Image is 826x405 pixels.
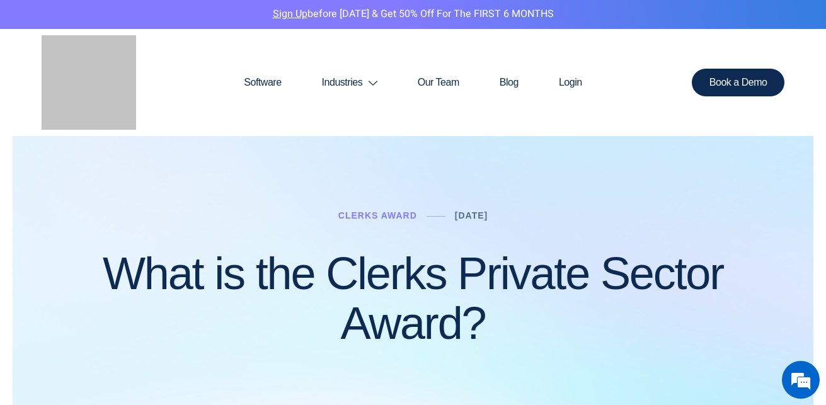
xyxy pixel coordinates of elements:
h1: What is the Clerks Private Sector Award? [42,249,785,348]
a: [DATE] [455,210,488,220]
a: Blog [479,52,539,113]
p: before [DATE] & Get 50% Off for the FIRST 6 MONTHS [9,6,817,23]
a: Login [539,52,602,113]
a: Sign Up [273,6,307,21]
span: Book a Demo [709,77,767,88]
a: Industries [302,52,398,113]
a: Our Team [398,52,479,113]
a: Software [224,52,301,113]
a: Book a Demo [692,69,785,96]
a: Clerks Award [338,210,417,220]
